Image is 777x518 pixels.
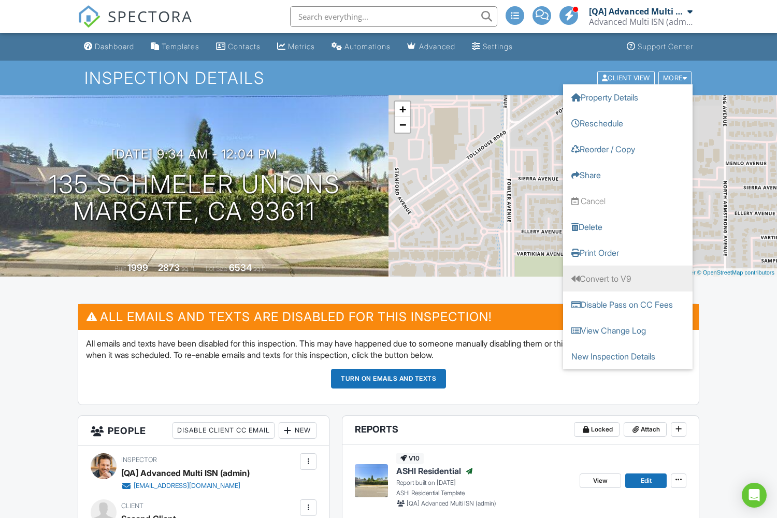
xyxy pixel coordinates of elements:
[563,110,693,136] a: Reschedule
[111,147,278,161] h3: [DATE] 9:34 am - 12:04 pm
[108,5,193,27] span: SPECTORA
[290,6,497,27] input: Search everything...
[49,171,340,226] h1: 135 Schmeler Unions Margate, CA 93611
[697,269,774,276] a: © OpenStreetMap contributors
[597,71,655,85] div: Client View
[121,456,157,464] span: Inspector
[162,42,199,51] div: Templates
[288,42,315,51] div: Metrics
[638,42,693,51] div: Support Center
[114,265,126,272] span: Built
[327,37,395,56] a: Automations (Advanced)
[121,502,143,510] span: Client
[78,5,100,28] img: The Best Home Inspection Software - Spectora
[121,465,250,481] div: [QA] Advanced Multi ISN (admin)
[563,265,693,291] a: Convert to V9
[563,291,693,317] a: Disable Pass on CC Fees
[172,422,275,439] div: Disable Client CC Email
[331,369,446,388] button: Turn on emails and texts
[212,37,265,56] a: Contacts
[95,42,134,51] div: Dashboard
[127,262,148,273] div: 1999
[403,37,459,56] a: Advanced
[228,42,261,51] div: Contacts
[229,262,252,273] div: 6534
[658,71,692,85] div: More
[589,6,685,17] div: [QA] Advanced Multi ISN (admin)
[206,265,227,272] span: Lot Size
[273,37,319,56] a: Metrics
[563,213,693,239] a: Delete
[399,103,406,116] span: +
[419,42,455,51] div: Advanced
[581,195,606,206] div: Cancel
[78,304,699,329] h3: All emails and texts are disabled for this inspection!
[344,42,391,51] div: Automations
[742,483,767,508] div: Open Intercom Messenger
[78,416,329,445] h3: People
[623,37,697,56] a: Support Center
[395,117,410,133] a: Zoom out
[468,37,517,56] a: Settings
[147,37,204,56] a: Templates
[253,265,266,272] span: sq.ft.
[395,102,410,117] a: Zoom in
[78,14,193,36] a: SPECTORA
[483,42,513,51] div: Settings
[589,17,693,27] div: Advanced Multi ISN (admin) Company
[563,136,693,162] a: Reorder / Copy
[563,317,693,343] a: View Change Log
[399,118,406,131] span: −
[563,343,693,369] a: New Inspection Details
[80,37,138,56] a: Dashboard
[181,265,196,272] span: sq. ft.
[596,74,657,81] a: Client View
[134,482,240,490] div: [EMAIL_ADDRESS][DOMAIN_NAME]
[563,239,693,265] a: Print Order
[86,338,691,361] p: All emails and texts have been disabled for this inspection. This may have happened due to someon...
[563,162,693,188] a: Share
[279,422,316,439] div: New
[563,84,693,110] a: Property Details
[84,69,693,87] h1: Inspection Details
[158,262,180,273] div: 2873
[121,481,241,491] a: [EMAIL_ADDRESS][DOMAIN_NAME]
